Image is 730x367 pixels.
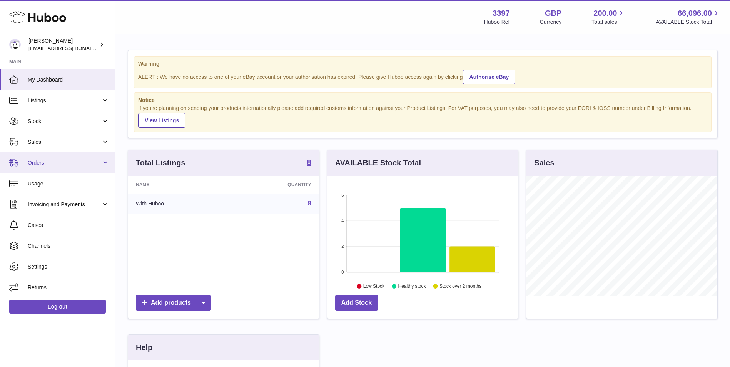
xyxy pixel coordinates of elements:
[128,194,229,214] td: With Huboo
[363,284,385,289] text: Low Stock
[540,18,562,26] div: Currency
[136,342,152,353] h3: Help
[439,284,481,289] text: Stock over 2 months
[678,8,712,18] span: 66,096.00
[463,70,516,84] a: Authorise eBay
[229,176,319,194] th: Quantity
[138,105,707,128] div: If you're planning on sending your products internationally please add required customs informati...
[307,158,311,166] strong: 8
[28,76,109,83] span: My Dashboard
[136,295,211,311] a: Add products
[484,18,510,26] div: Huboo Ref
[493,8,510,18] strong: 3397
[128,176,229,194] th: Name
[28,201,101,208] span: Invoicing and Payments
[138,68,707,84] div: ALERT : We have no access to one of your eBay account or your authorisation has expired. Please g...
[308,200,311,207] a: 8
[28,45,113,51] span: [EMAIL_ADDRESS][DOMAIN_NAME]
[545,8,561,18] strong: GBP
[138,60,707,68] strong: Warning
[28,180,109,187] span: Usage
[341,270,344,274] text: 0
[9,39,21,50] img: sales@canchema.com
[591,8,626,26] a: 200.00 Total sales
[28,118,101,125] span: Stock
[136,158,185,168] h3: Total Listings
[138,113,185,128] a: View Listings
[28,242,109,250] span: Channels
[341,193,344,197] text: 6
[28,222,109,229] span: Cases
[656,8,721,26] a: 66,096.00 AVAILABLE Stock Total
[9,300,106,314] a: Log out
[534,158,554,168] h3: Sales
[593,8,617,18] span: 200.00
[335,158,421,168] h3: AVAILABLE Stock Total
[341,244,344,249] text: 2
[28,97,101,104] span: Listings
[335,295,378,311] a: Add Stock
[28,263,109,270] span: Settings
[307,158,311,168] a: 8
[28,284,109,291] span: Returns
[341,219,344,223] text: 4
[398,284,426,289] text: Healthy stock
[591,18,626,26] span: Total sales
[28,138,101,146] span: Sales
[28,159,101,167] span: Orders
[138,97,707,104] strong: Notice
[28,37,98,52] div: [PERSON_NAME]
[656,18,721,26] span: AVAILABLE Stock Total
